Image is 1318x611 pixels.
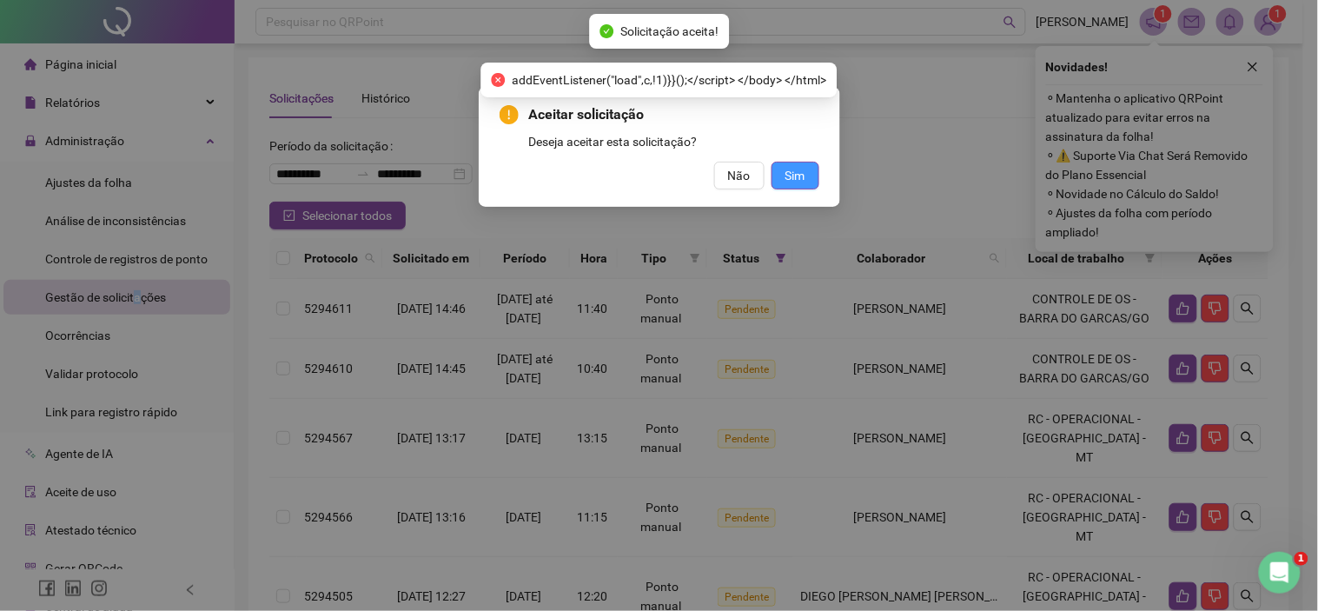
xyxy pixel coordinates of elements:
[599,24,613,38] span: check-circle
[714,162,765,189] button: Não
[492,73,506,87] span: close-circle
[513,70,827,90] span: addEventListener("load",c,!1)}}();</script> </body> </html>
[500,105,519,124] span: exclamation-circle
[620,22,719,41] span: Solicitação aceita!
[1295,552,1308,566] span: 1
[529,132,819,151] div: Deseja aceitar esta solicitação?
[772,162,819,189] button: Sim
[785,166,805,185] span: Sim
[1259,552,1301,594] iframe: Intercom live chat
[728,166,751,185] span: Não
[529,104,819,125] span: Aceitar solicitação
